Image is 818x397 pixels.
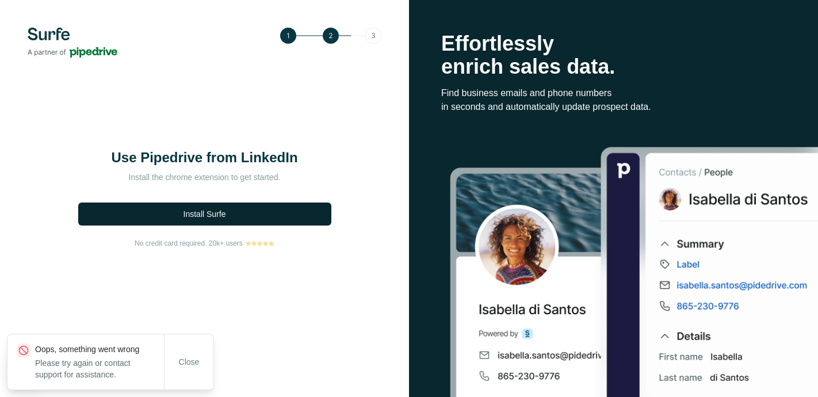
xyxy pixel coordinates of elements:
p: enrich sales data. [441,55,786,78]
p: Please try again or contact support for assistance. [35,357,164,380]
img: Step 2 [280,28,381,44]
button: Close [171,352,208,372]
p: Oops, something went wrong [35,343,164,355]
p: Install the chrome extension to get started. [90,171,320,183]
img: Surfe Stock Photo - Selling good vibes [450,146,818,397]
img: Surfe's logo [28,28,117,58]
p: in seconds and automatically update prospect data. [441,100,786,114]
p: Effortlessly [441,32,786,55]
span: Install Surfe [184,208,226,220]
span: Close [179,356,200,368]
p: Find business emails and phone numbers [441,86,786,100]
h1: Use Pipedrive from LinkedIn [90,148,320,167]
span: No credit card required. 20k+ users [135,238,243,249]
button: Install Surfe [78,203,331,226]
